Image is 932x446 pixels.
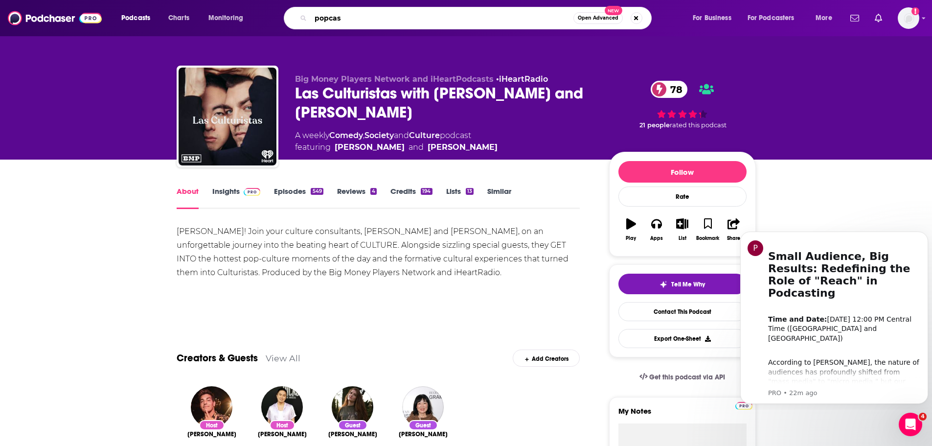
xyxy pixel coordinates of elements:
span: Logged in as vardhprak [898,7,919,29]
a: 78 [651,81,687,98]
div: Add Creators [513,350,580,367]
a: Lists13 [446,187,474,209]
span: For Business [693,11,731,25]
a: Margaret Cho [399,430,448,438]
img: Las Culturistas with Matt Rogers and Bowen Yang [179,68,276,165]
img: Margaret Cho [402,386,444,428]
span: Tell Me Why [671,281,705,288]
button: Share [721,212,746,247]
div: A weekly podcast [295,130,498,153]
div: Apps [650,235,663,241]
a: InsightsPodchaser Pro [212,187,261,209]
button: tell me why sparkleTell Me Why [618,274,747,294]
img: Matt Rogers [191,386,232,428]
a: Similar [487,187,511,209]
span: New [605,6,622,15]
button: open menu [809,10,844,26]
span: featuring [295,141,498,153]
div: 194 [421,188,432,195]
button: Show profile menu [898,7,919,29]
span: 78 [660,81,687,98]
button: Apps [644,212,669,247]
span: and [409,141,424,153]
a: Matt Rogers [187,430,236,438]
div: 549 [311,188,323,195]
iframe: Intercom live chat [899,413,922,436]
a: Charts [162,10,195,26]
a: Matt Rogers [335,141,405,153]
img: Podchaser Pro [244,188,261,196]
span: More [816,11,832,25]
div: Host [199,420,225,430]
a: Get this podcast via API [632,365,733,389]
a: Credits194 [390,187,432,209]
a: Devin Leary [328,430,377,438]
a: View All [266,353,300,363]
img: tell me why sparkle [659,281,667,288]
a: Bowen Yang [428,141,498,153]
span: Charts [168,11,189,25]
button: open menu [202,10,256,26]
img: Bowen Yang [261,386,303,428]
button: List [669,212,695,247]
img: Devin Leary [332,386,373,428]
span: For Podcasters [748,11,795,25]
a: Pro website [735,400,752,410]
button: Export One-Sheet [618,329,747,348]
span: [PERSON_NAME] [399,430,448,438]
span: Get this podcast via API [649,373,725,381]
span: 21 people [639,121,670,129]
button: open menu [686,10,744,26]
a: Show notifications dropdown [846,10,863,26]
span: 4 [919,413,927,421]
button: open menu [741,10,809,26]
div: Guest [338,420,367,430]
button: open menu [114,10,163,26]
img: Podchaser Pro [735,402,752,410]
a: Contact This Podcast [618,302,747,321]
a: iHeartRadio [499,74,548,84]
div: Play [626,235,636,241]
a: Reviews4 [337,187,377,209]
input: Search podcasts, credits, & more... [311,10,573,26]
button: Follow [618,161,747,183]
label: My Notes [618,406,747,423]
a: Comedy [329,131,363,140]
div: 13 [466,188,474,195]
div: 4 [370,188,377,195]
span: , [363,131,364,140]
span: [PERSON_NAME] [258,430,307,438]
span: and [394,131,409,140]
button: Bookmark [695,212,721,247]
div: List [679,235,686,241]
div: Bookmark [696,235,719,241]
img: User Profile [898,7,919,29]
svg: Add a profile image [911,7,919,15]
button: Open AdvancedNew [573,12,623,24]
button: Play [618,212,644,247]
a: Podchaser - Follow, Share and Rate Podcasts [8,9,102,27]
a: About [177,187,199,209]
div: [PERSON_NAME]! Join your culture consultants, [PERSON_NAME] and [PERSON_NAME], on an unforgettabl... [177,225,580,280]
span: [PERSON_NAME] [187,430,236,438]
div: Host [270,420,295,430]
a: Culture [409,131,440,140]
span: Big Money Players Network and iHeartPodcasts [295,74,494,84]
div: Guest [409,420,438,430]
a: Society [364,131,394,140]
span: Podcasts [121,11,150,25]
a: Show notifications dropdown [871,10,886,26]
